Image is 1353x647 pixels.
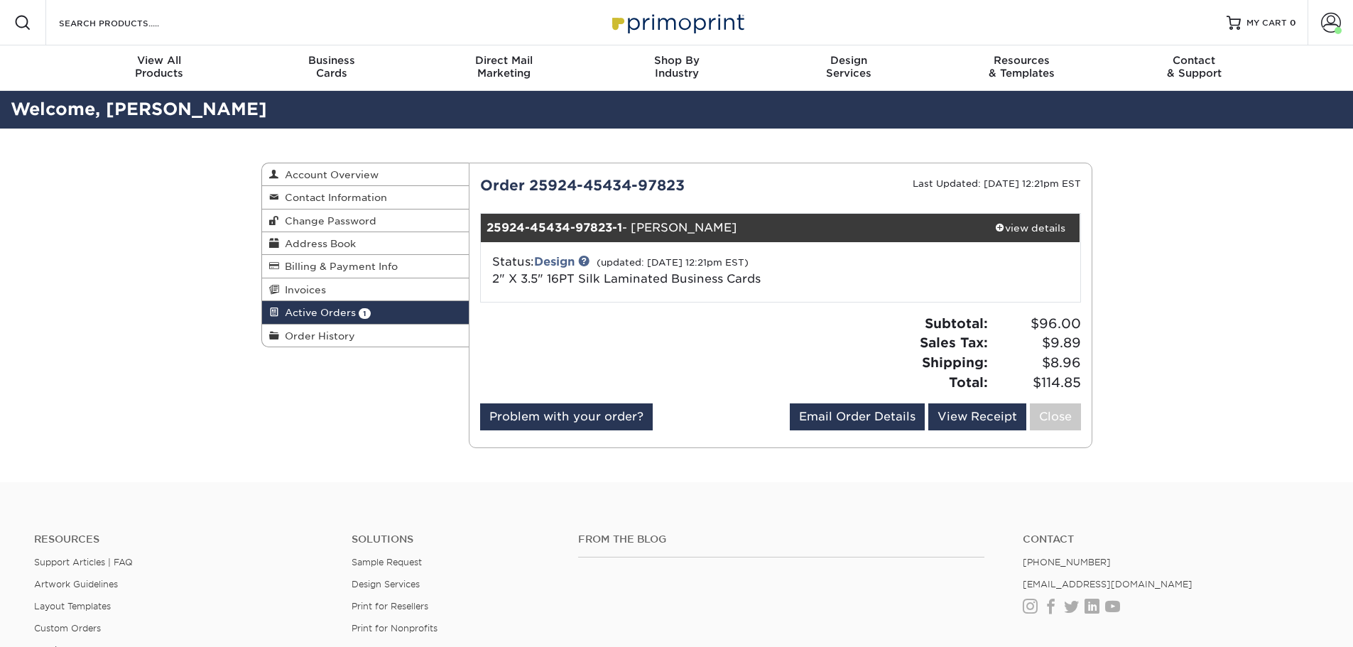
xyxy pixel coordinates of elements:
a: DesignServices [763,45,935,91]
a: Support Articles | FAQ [34,557,133,567]
div: & Templates [935,54,1108,80]
a: BusinessCards [245,45,418,91]
span: Direct Mail [418,54,590,67]
div: view details [980,221,1080,235]
div: Industry [590,54,763,80]
a: Contact Information [262,186,469,209]
span: Order History [279,330,355,342]
img: Primoprint [606,7,748,38]
a: [PHONE_NUMBER] [1023,557,1111,567]
span: Active Orders [279,307,356,318]
a: Direct MailMarketing [418,45,590,91]
a: Account Overview [262,163,469,186]
a: Print for Resellers [352,601,428,611]
h4: Resources [34,533,330,545]
a: Order History [262,325,469,347]
span: MY CART [1246,17,1287,29]
a: Close [1030,403,1081,430]
span: Address Book [279,238,356,249]
span: 1 [359,308,371,319]
span: Contact [1108,54,1281,67]
a: [EMAIL_ADDRESS][DOMAIN_NAME] [1023,579,1192,589]
span: 0 [1290,18,1296,28]
span: Business [245,54,418,67]
div: Marketing [418,54,590,80]
span: Invoices [279,284,326,295]
strong: 25924-45434-97823-1 [487,221,622,234]
a: Invoices [262,278,469,301]
div: Cards [245,54,418,80]
span: Account Overview [279,169,379,180]
strong: Subtotal: [925,315,988,331]
span: Resources [935,54,1108,67]
strong: Shipping: [922,354,988,370]
div: - [PERSON_NAME] [481,214,980,242]
span: $96.00 [992,314,1081,334]
div: Order 25924-45434-97823 [469,175,781,196]
a: View Receipt [928,403,1026,430]
strong: Sales Tax: [920,335,988,350]
input: SEARCH PRODUCTS..... [58,14,196,31]
a: Contact [1023,533,1319,545]
a: View AllProducts [73,45,246,91]
strong: Total: [949,374,988,390]
a: view details [980,214,1080,242]
a: Sample Request [352,557,422,567]
span: $8.96 [992,353,1081,373]
a: Contact& Support [1108,45,1281,91]
a: Address Book [262,232,469,255]
span: $9.89 [992,333,1081,353]
span: Change Password [279,215,376,227]
a: Email Order Details [790,403,925,430]
a: Problem with your order? [480,403,653,430]
a: Billing & Payment Info [262,255,469,278]
a: Active Orders 1 [262,301,469,324]
a: Change Password [262,210,469,232]
small: Last Updated: [DATE] 12:21pm EST [913,178,1081,189]
span: Shop By [590,54,763,67]
a: Design Services [352,579,420,589]
small: (updated: [DATE] 12:21pm EST) [597,257,749,268]
span: 2" X 3.5" 16PT Silk Laminated Business Cards [492,272,761,286]
span: Design [763,54,935,67]
a: Layout Templates [34,601,111,611]
a: Artwork Guidelines [34,579,118,589]
a: Custom Orders [34,623,101,634]
span: Billing & Payment Info [279,261,398,272]
h4: From the Blog [578,533,984,545]
div: Status: [482,254,880,288]
span: $114.85 [992,373,1081,393]
a: Print for Nonprofits [352,623,438,634]
h4: Solutions [352,533,557,545]
div: Products [73,54,246,80]
div: Services [763,54,935,80]
div: & Support [1108,54,1281,80]
span: Contact Information [279,192,387,203]
a: Design [534,255,575,268]
a: Resources& Templates [935,45,1108,91]
a: Shop ByIndustry [590,45,763,91]
span: View All [73,54,246,67]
